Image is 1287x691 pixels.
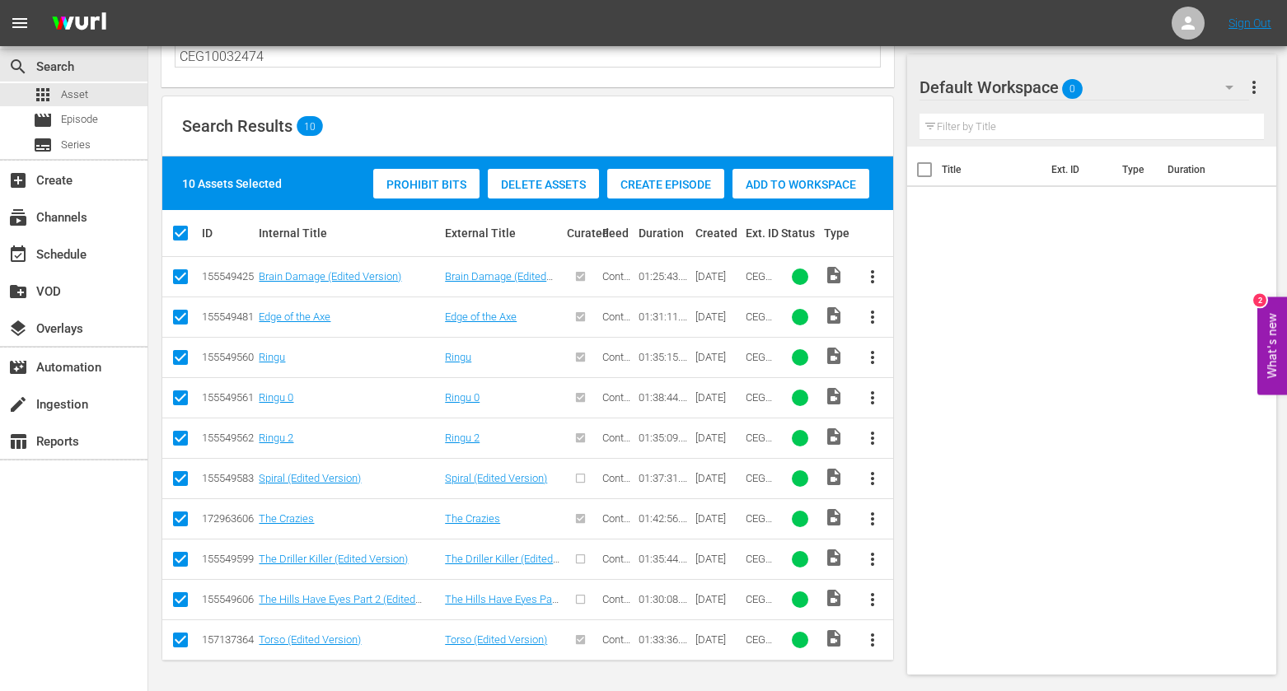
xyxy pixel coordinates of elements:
button: more_vert [853,378,892,418]
span: menu [10,13,30,33]
div: 01:35:09.696 [639,432,690,444]
div: [DATE] [695,270,741,282]
div: [DATE] [695,391,741,404]
a: Sign Out [1228,16,1271,30]
a: Ringu 0 [445,391,480,404]
div: 157137364 [202,633,254,646]
button: more_vert [853,418,892,458]
span: CEG10032475 [746,472,775,509]
a: Ringu 2 [259,432,293,444]
div: 01:35:44.706 [639,553,690,565]
a: Edge of the Axe [445,310,517,323]
th: Ext. ID [1041,147,1111,193]
span: Content [602,553,630,577]
span: Video [824,467,844,487]
span: Content [602,351,630,376]
div: 172963606 [202,512,254,525]
div: 2 [1253,293,1266,306]
span: Content [602,270,630,295]
div: 01:35:15.376 [639,351,690,363]
div: 01:38:44.952 [639,391,690,404]
a: Spiral (Edited Version) [259,472,361,484]
a: The Crazies [445,512,500,525]
button: more_vert [1244,68,1264,107]
span: Content [602,633,630,658]
button: Delete Assets [488,169,599,198]
span: more_vert [863,590,882,609]
span: Delete Assets [488,178,599,191]
a: The Driller Killer (Edited Version) [445,553,559,577]
div: Created [695,226,741,240]
a: Ringu 0 [259,391,293,404]
span: CEG10032371 [746,270,775,307]
div: 155549606 [202,593,254,605]
button: more_vert [853,620,892,660]
div: [DATE] [695,512,741,525]
a: The Crazies [259,512,314,525]
div: [DATE] [695,472,741,484]
div: Duration [639,226,690,240]
div: Ext. ID [746,226,776,240]
span: Video [824,306,844,325]
div: 155549560 [202,351,254,363]
span: Video [824,427,844,446]
span: Asset [61,86,88,103]
span: more_vert [863,307,882,327]
div: ID [202,226,254,240]
a: The Hills Have Eyes Part 2 (Edited Version) [445,593,559,618]
span: Ingestion [8,395,28,414]
span: CEG10031910 [746,512,775,549]
th: Type [1112,147,1158,193]
span: CEG10031814 [746,593,775,630]
span: more_vert [863,428,882,448]
span: Content [602,391,630,416]
div: Internal Title [259,226,440,240]
span: Series [61,137,91,153]
button: more_vert [853,459,892,498]
span: more_vert [863,630,882,650]
span: CEG10031588 [746,432,775,469]
div: 01:42:56.303 [639,512,690,525]
span: Video [824,548,844,567]
span: Series [33,135,53,155]
th: Title [942,147,1041,193]
div: 01:25:43.639 [639,270,690,282]
button: more_vert [853,580,892,619]
span: Reports [8,432,28,451]
button: Prohibit Bits [373,169,480,198]
span: CEG10031586 [746,351,775,388]
div: 155549425 [202,270,254,282]
a: Ringu [259,351,285,363]
button: Create Episode [607,169,724,198]
a: Ringu 2 [445,432,480,444]
span: Content [602,432,630,456]
div: 155549562 [202,432,254,444]
span: Search Results [182,116,292,136]
span: Episode [33,110,53,130]
span: more_vert [863,348,882,367]
span: more_vert [1244,77,1264,97]
span: CEG10031977 [746,553,775,590]
div: Curated [567,226,597,240]
span: 10 [297,120,323,132]
span: Asset [33,85,53,105]
a: Brain Damage (Edited Version) [445,270,553,295]
span: Prohibit Bits [373,178,480,191]
div: 155549561 [202,391,254,404]
span: Video [824,386,844,406]
div: 155549583 [202,472,254,484]
button: Open Feedback Widget [1257,296,1287,395]
div: [DATE] [695,633,741,646]
span: CEG10032474 [746,633,775,670]
div: [DATE] [695,593,741,605]
button: more_vert [853,338,892,377]
span: Schedule [8,245,28,264]
div: [DATE] [695,553,741,565]
span: video_file [824,346,844,366]
div: 01:37:31.946 [639,472,690,484]
span: more_vert [863,388,882,408]
a: Spiral (Edited Version) [445,472,547,484]
span: Video [824,265,844,285]
span: more_vert [863,469,882,488]
button: Add to Workspace [732,169,869,198]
